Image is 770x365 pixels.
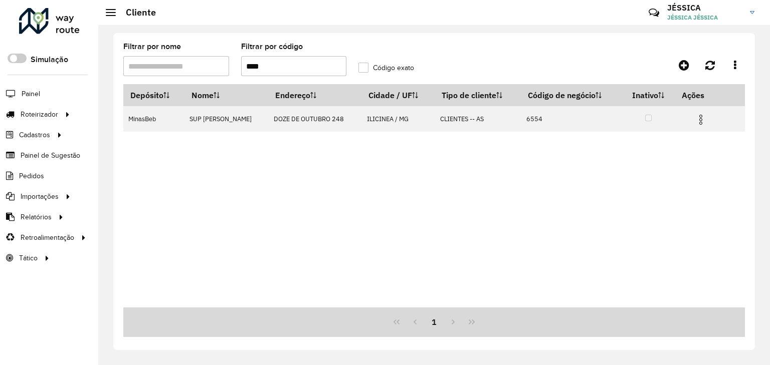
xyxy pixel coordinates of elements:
span: JÉSSICA JÉSSICA [667,13,742,22]
span: Tático [19,253,38,263]
span: Importações [21,191,59,202]
th: Cidade / UF [361,85,435,106]
td: MinasBeb [123,106,184,132]
h2: Cliente [116,7,156,18]
th: Código de negócio [521,85,622,106]
span: Painel [22,89,40,99]
span: Pedidos [19,171,44,181]
label: Filtrar por nome [123,41,181,53]
label: Simulação [31,54,68,66]
label: Código exato [358,63,414,73]
td: 6554 [521,106,622,132]
th: Depósito [123,85,184,106]
td: SUP [PERSON_NAME] [184,106,269,132]
th: Ações [675,85,735,106]
span: Retroalimentação [21,232,74,243]
th: Nome [184,85,269,106]
span: Roteirizador [21,109,58,120]
h3: JÉSSICA [667,3,742,13]
button: 1 [425,312,444,331]
span: Relatórios [21,212,52,222]
th: Inativo [622,85,675,106]
th: Endereço [268,85,361,106]
span: Cadastros [19,130,50,140]
label: Filtrar por código [241,41,303,53]
th: Tipo de cliente [435,85,521,106]
span: Painel de Sugestão [21,150,80,161]
td: CLIENTES -- AS [435,106,521,132]
a: Contato Rápido [643,2,665,24]
td: ILICINEA / MG [361,106,435,132]
td: DOZE DE OUTUBRO 248 [268,106,361,132]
